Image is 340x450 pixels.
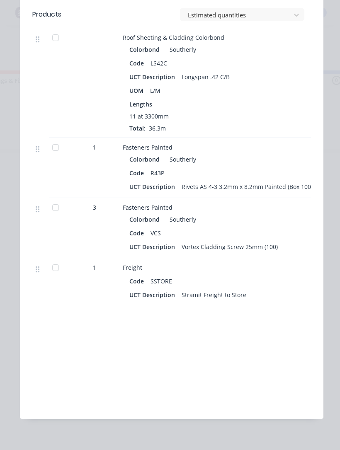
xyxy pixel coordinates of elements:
[32,10,61,19] div: Products
[178,289,250,301] div: Stramit Freight to Store
[178,241,281,253] div: Vortex Cladding Screw 25mm (100)
[129,227,147,239] div: Code
[129,124,146,132] span: Total:
[147,57,170,69] div: LS42C
[129,44,163,56] div: Colorbond
[146,124,169,132] span: 36.3m
[129,275,147,287] div: Code
[147,275,175,287] div: SSTORE
[129,71,178,83] div: UCT Description
[166,153,196,165] div: Southerly
[129,153,163,165] div: Colorbond
[178,181,316,193] div: Rivets AS 4-3 3.2mm x 8.2mm Painted (Box 100)
[129,167,147,179] div: Code
[147,227,164,239] div: VCS
[123,34,224,41] span: Roof Sheeting & Cladding Colorbond
[123,143,172,151] span: Fasteners Painted
[129,57,147,69] div: Code
[147,85,164,97] div: L/M
[178,71,233,83] div: Longspan .42 C/B
[93,263,96,272] span: 1
[129,85,147,97] div: UOM
[166,44,196,56] div: Southerly
[129,181,178,193] div: UCT Description
[129,241,178,253] div: UCT Description
[147,167,168,179] div: R43P
[129,289,178,301] div: UCT Description
[93,203,96,212] span: 3
[129,213,163,225] div: Colorbond
[166,213,196,225] div: Southerly
[129,112,169,121] span: 11 at 3300mm
[123,203,172,211] span: Fasteners Painted
[93,143,96,152] span: 1
[123,264,142,271] span: Freight
[129,100,152,109] span: Lengths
